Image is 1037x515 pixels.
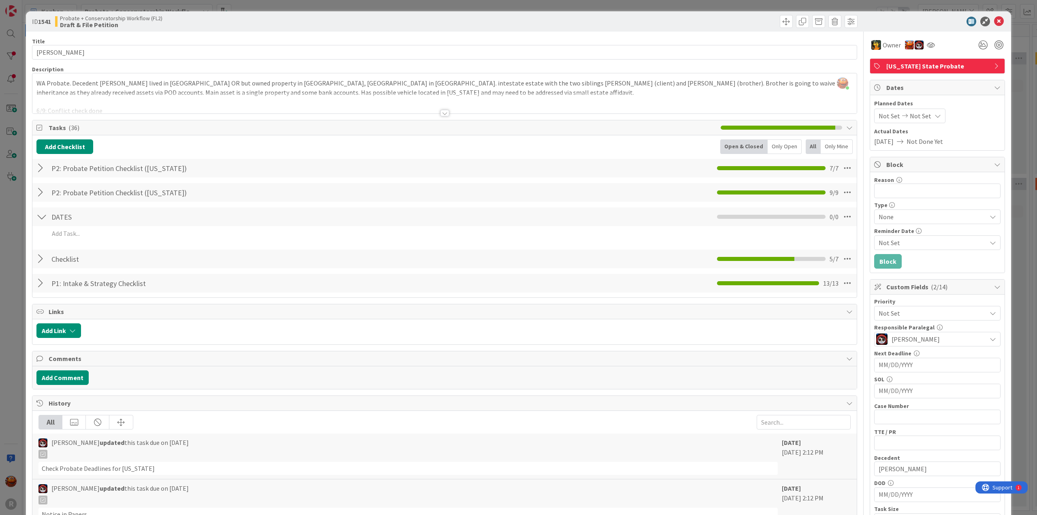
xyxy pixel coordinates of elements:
span: Owner [883,40,901,50]
span: History [49,398,842,408]
input: Add Checklist... [49,161,231,175]
span: Support [17,1,37,11]
span: Tasks [49,123,717,132]
b: [DATE] [782,484,801,492]
div: Only Mine [821,139,853,154]
button: Add Checklist [36,139,93,154]
span: Not Set [879,111,900,121]
span: Comments [49,354,842,363]
span: Block [886,160,990,169]
span: [PERSON_NAME] this task due on [DATE] [51,438,189,459]
span: [PERSON_NAME] [892,334,940,344]
img: KA [905,41,914,49]
input: Search... [757,415,851,430]
input: Add Checklist... [49,276,231,291]
input: MM/DD/YYYY [879,488,996,502]
label: Title [32,38,45,45]
b: [DATE] [782,438,801,447]
span: Type [874,202,888,208]
div: DOD [874,480,1001,486]
input: Add Checklist... [49,252,231,266]
div: SOL [874,376,1001,382]
b: Draft & File Petition [60,21,162,28]
div: Responsible Paralegal [874,325,1001,330]
input: Add Checklist... [49,185,231,200]
span: [US_STATE] State Probate [886,61,990,71]
input: MM/DD/YYYY [879,358,996,372]
div: Task Size [874,506,1001,512]
span: Description [32,66,64,73]
span: 13 / 13 [823,278,839,288]
span: Not Set [910,111,931,121]
span: Planned Dates [874,99,1001,108]
b: updated [100,484,124,492]
div: All [39,415,62,429]
span: 5 / 7 [830,254,839,264]
label: TTE / PR [874,428,896,436]
span: Custom Fields [886,282,990,292]
span: Not Set [879,238,986,248]
span: Not Done Yet [907,137,943,146]
span: ( 2/14 ) [931,283,947,291]
div: All [806,139,821,154]
span: [DATE] [874,137,894,146]
input: type card name here... [32,45,857,60]
b: 1541 [38,17,51,26]
span: Probate + Conservatorship Workflow (FL2) [60,15,162,21]
div: [DATE] 2:12 PM [782,438,851,475]
button: Add Link [36,323,81,338]
span: Reminder Date [874,228,914,234]
b: updated [100,438,124,447]
img: JS [915,41,924,49]
div: 1 [42,3,44,10]
img: aA8oODzEalp137YGtSoonM2g49K7iBLo.jpg [837,77,848,89]
span: None [879,211,982,222]
label: Reason [874,176,894,184]
span: ID [32,17,51,26]
label: Decedent [874,454,900,462]
span: Links [49,307,842,316]
input: Add Checklist... [49,209,231,224]
span: [PERSON_NAME] this task due on [DATE] [51,483,189,504]
span: Not Set [879,308,982,319]
div: Only Open [768,139,802,154]
label: Case Number [874,402,909,410]
span: ( 36 ) [68,124,79,132]
span: 0 / 0 [830,212,839,222]
button: Block [874,254,902,269]
img: JS [38,438,47,447]
p: WA Probate. Decedent [PERSON_NAME] lived in [GEOGRAPHIC_DATA] OR but owned property in [GEOGRAPHI... [36,79,853,97]
button: Add Comment [36,370,89,385]
img: JS [38,484,47,493]
img: MR [871,40,881,50]
span: 9 / 9 [830,188,839,197]
div: Priority [874,299,1001,304]
span: 7 / 7 [830,163,839,173]
div: Next Deadline [874,350,1001,356]
span: Dates [886,83,990,92]
span: Actual Dates [874,127,1001,136]
input: MM/DD/YYYY [879,384,996,398]
div: Check Probate Deadlines for [US_STATE] [38,462,778,475]
div: Open & Closed [720,139,768,154]
img: JS [876,333,888,345]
